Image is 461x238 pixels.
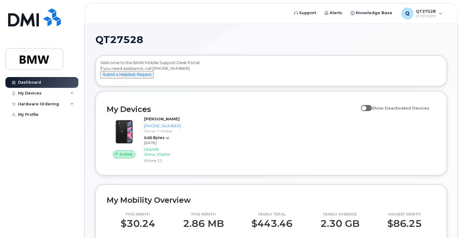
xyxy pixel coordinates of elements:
span: Show Deactivated Devices [372,106,429,110]
p: $30.24 [121,218,155,229]
a: Submit a Helpdesk Request [100,72,154,77]
span: Upgrade Status: [144,147,159,156]
p: 2.86 MB [183,218,224,229]
span: Eligible [157,152,170,156]
div: iPhone 11 [144,158,181,163]
p: This month [121,212,155,217]
p: $86.25 [387,218,422,229]
div: Carrier: T-Mobile [144,128,181,134]
strong: [PERSON_NAME] [144,116,180,121]
img: iPhone_11.jpg [111,119,137,144]
input: Show Deactivated Devices [361,102,366,107]
span: QT27528 [96,35,143,44]
p: 2.30 GB [320,218,359,229]
p: This month [183,212,224,217]
p: $443.46 [251,218,293,229]
span: at [DATE] [144,135,169,145]
iframe: Messenger Launcher [435,212,456,233]
span: 0.00 Bytes [144,135,165,140]
div: [PHONE_NUMBER] [144,123,181,129]
h2: My Devices [107,105,358,114]
p: Yearly total [251,212,293,217]
a: Active[PERSON_NAME][PHONE_NUMBER]Carrier: T-Mobile0.00 Bytesat [DATE]Upgrade Status:EligibleiPhon... [107,116,183,164]
div: Welcome to the BMW Mobile Support Desk Portal If you need assistance, call [PHONE_NUMBER]. [100,60,442,84]
button: Submit a Helpdesk Request [100,71,154,79]
span: Active [120,151,133,157]
h2: My Mobility Overview [107,196,436,205]
p: Highest month [387,212,422,217]
p: Yearly average [320,212,359,217]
